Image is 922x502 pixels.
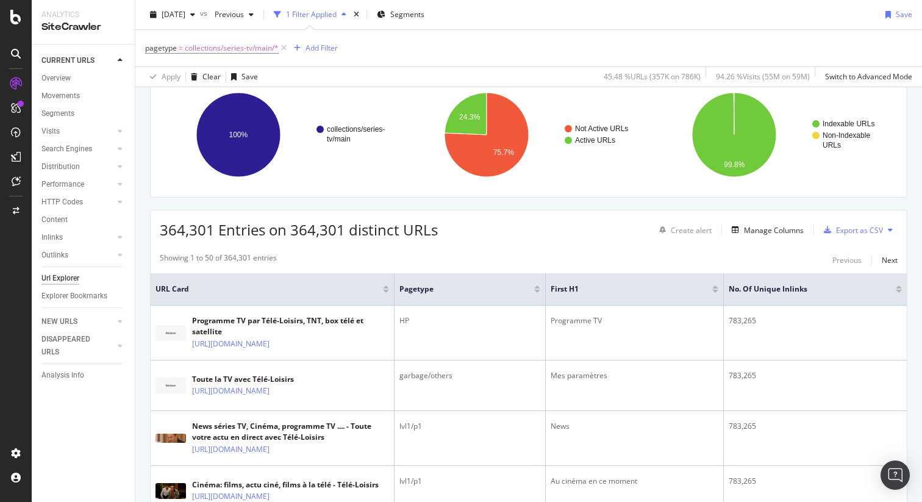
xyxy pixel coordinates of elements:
[41,272,79,285] div: Url Explorer
[192,338,270,350] a: [URL][DOMAIN_NAME]
[729,421,902,432] div: 783,265
[832,255,862,265] div: Previous
[327,125,385,134] text: collections/series-
[155,483,186,499] img: main image
[41,72,126,85] a: Overview
[226,67,258,87] button: Save
[729,315,902,326] div: 783,265
[41,369,84,382] div: Analysis Info
[202,71,221,82] div: Clear
[399,315,540,326] div: HP
[390,9,424,20] span: Segments
[41,160,80,173] div: Distribution
[729,476,902,487] div: 783,265
[192,443,270,456] a: [URL][DOMAIN_NAME]
[372,5,429,24] button: Segments
[604,71,701,82] div: 45.48 % URLs ( 357K on 786K )
[145,43,177,53] span: pagetype
[41,333,103,359] div: DISAPPEARED URLS
[654,220,712,240] button: Create alert
[179,43,183,53] span: =
[41,290,126,303] a: Explorer Bookmarks
[145,5,200,24] button: [DATE]
[160,253,277,267] div: Showing 1 to 50 of 364,301 entries
[727,223,804,237] button: Manage Columns
[145,67,180,87] button: Apply
[836,225,883,235] div: Export as CSV
[192,374,323,385] div: Toute la TV avec Télé-Loisirs
[399,284,516,295] span: pagetype
[41,90,80,102] div: Movements
[162,71,180,82] div: Apply
[41,196,114,209] a: HTTP Codes
[160,220,438,240] span: 364,301 Entries on 364,301 distinct URLs
[551,315,718,326] div: Programme TV
[716,71,810,82] div: 94.26 % Visits ( 55M on 59M )
[823,141,841,149] text: URLs
[881,5,912,24] button: Save
[41,290,107,303] div: Explorer Bookmarks
[41,107,74,120] div: Segments
[729,370,902,381] div: 783,265
[41,72,71,85] div: Overview
[551,421,718,432] div: News
[671,225,712,235] div: Create alert
[551,476,718,487] div: Au cinéma en ce moment
[155,284,380,295] span: URL Card
[41,196,83,209] div: HTTP Codes
[327,135,351,143] text: tv/main
[210,9,244,20] span: Previous
[882,253,898,267] button: Next
[155,325,186,341] img: main image
[286,9,337,20] div: 1 Filter Applied
[41,90,126,102] a: Movements
[820,67,912,87] button: Switch to Advanced Mode
[41,333,114,359] a: DISAPPEARED URLS
[493,148,514,157] text: 75.7%
[41,10,125,20] div: Analytics
[41,54,114,67] a: CURRENT URLS
[399,476,540,487] div: lvl1/p1
[41,178,114,191] a: Performance
[289,41,338,56] button: Add Filter
[41,315,77,328] div: NEW URLS
[41,54,95,67] div: CURRENT URLS
[41,125,114,138] a: Visits
[823,131,870,140] text: Non-Indexable
[192,315,389,337] div: Programme TV par Télé-Loisirs, TNT, box télé et satellite
[832,253,862,267] button: Previous
[399,370,540,381] div: garbage/others
[882,255,898,265] div: Next
[729,284,877,295] span: No. of Unique Inlinks
[896,9,912,20] div: Save
[210,5,259,24] button: Previous
[41,213,68,226] div: Content
[575,124,628,133] text: Not Active URLs
[41,231,114,244] a: Inlinks
[41,125,60,138] div: Visits
[185,40,279,57] span: collections/series-tv/main/*
[656,82,895,188] div: A chart.
[41,272,126,285] a: Url Explorer
[41,143,92,156] div: Search Engines
[186,67,221,87] button: Clear
[41,231,63,244] div: Inlinks
[551,370,718,381] div: Mes paramètres
[41,20,125,34] div: SiteCrawler
[881,461,910,490] div: Open Intercom Messenger
[41,369,126,382] a: Analysis Info
[41,249,68,262] div: Outlinks
[241,71,258,82] div: Save
[408,82,647,188] div: A chart.
[229,131,248,139] text: 100%
[155,434,186,443] img: main image
[41,178,84,191] div: Performance
[41,143,114,156] a: Search Engines
[41,160,114,173] a: Distribution
[269,5,351,24] button: 1 Filter Applied
[744,225,804,235] div: Manage Columns
[724,160,745,169] text: 99.8%
[41,213,126,226] a: Content
[200,8,210,18] span: vs
[819,220,883,240] button: Export as CSV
